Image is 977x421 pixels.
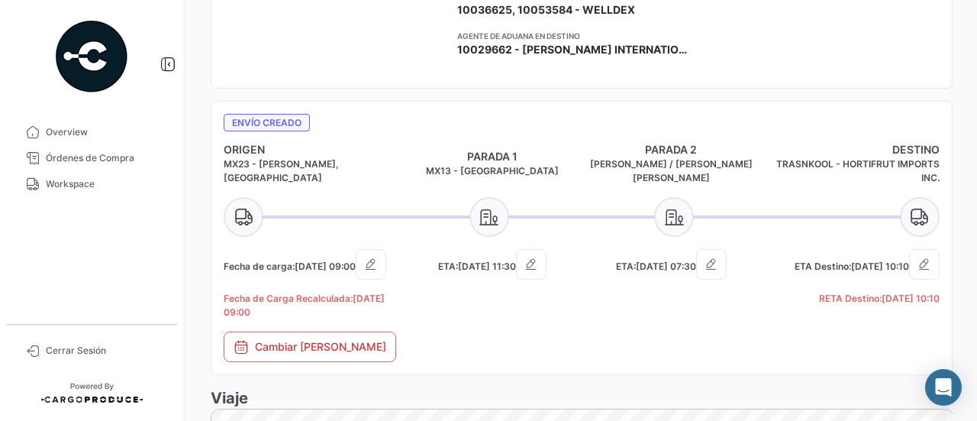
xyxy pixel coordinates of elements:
[224,114,310,131] span: Envío creado
[403,164,582,178] h5: MX13 - [GEOGRAPHIC_DATA]
[12,171,171,197] a: Workspace
[457,30,689,42] app-card-info-title: Agente de Aduana en Destino
[925,369,962,406] div: Abrir Intercom Messenger
[882,293,940,304] span: [DATE] 10:10
[46,125,165,139] span: Overview
[403,149,582,164] h4: PARADA 1
[458,261,516,272] span: [DATE] 11:30
[224,157,403,185] h5: MX23 - [PERSON_NAME], [GEOGRAPHIC_DATA]
[224,249,403,280] h5: Fecha de carga:
[761,157,940,185] h5: TRASNKOOL - HORTIFRUT IMPORTS INC.
[12,145,171,171] a: Órdenes de Compra
[403,249,582,280] h5: ETA:
[211,387,953,409] h3: Viaje
[46,344,165,358] span: Cerrar Sesión
[636,261,696,272] span: [DATE] 07:30
[582,249,761,280] h5: ETA:
[582,157,761,185] h5: [PERSON_NAME] / [PERSON_NAME] [PERSON_NAME]
[761,249,940,280] h5: ETA Destino:
[761,142,940,157] h4: DESTINO
[224,292,403,319] h5: Fecha de Carga Recalculada:
[851,261,909,272] span: [DATE] 10:10
[295,261,356,272] span: [DATE] 09:00
[457,2,635,18] span: 10036625, 10053584 - WELLDEX
[761,292,940,306] h5: RETA Destino:
[53,18,130,95] img: powered-by.png
[457,42,689,57] span: 10029662 - [PERSON_NAME] INTERNATIONAL
[46,151,165,165] span: Órdenes de Compra
[224,332,396,362] button: Cambiar [PERSON_NAME]
[12,119,171,145] a: Overview
[582,142,761,157] h4: PARADA 2
[224,142,403,157] h4: ORIGEN
[46,177,165,191] span: Workspace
